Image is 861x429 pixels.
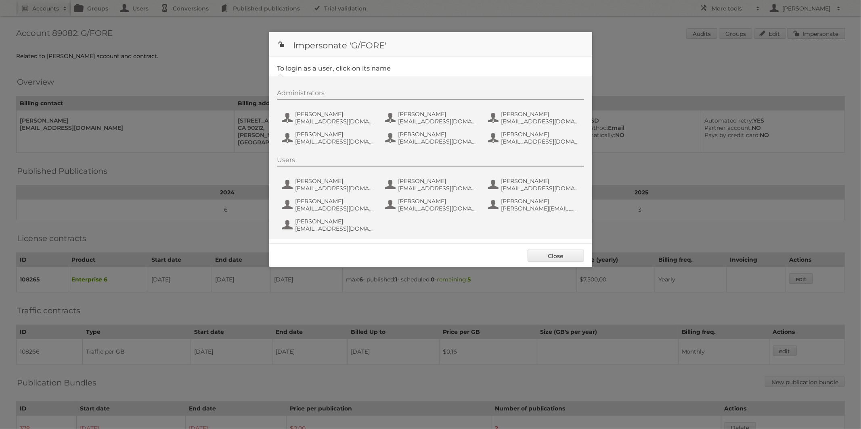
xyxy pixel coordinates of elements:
[277,65,391,72] legend: To login as a user, click on its name
[277,89,584,100] div: Administrators
[501,118,580,125] span: [EMAIL_ADDRESS][DOMAIN_NAME]
[295,205,374,212] span: [EMAIL_ADDRESS][DOMAIN_NAME]
[269,32,592,56] h1: Impersonate 'G/FORE'
[487,110,582,126] button: [PERSON_NAME] [EMAIL_ADDRESS][DOMAIN_NAME]
[501,138,580,145] span: [EMAIL_ADDRESS][DOMAIN_NAME]
[398,198,477,205] span: [PERSON_NAME]
[501,198,580,205] span: [PERSON_NAME]
[277,156,584,167] div: Users
[398,185,477,192] span: [EMAIL_ADDRESS][DOMAIN_NAME]
[501,205,580,212] span: [PERSON_NAME][EMAIL_ADDRESS][DOMAIN_NAME]
[487,177,582,193] button: [PERSON_NAME] [EMAIL_ADDRESS][DOMAIN_NAME]
[295,118,374,125] span: [EMAIL_ADDRESS][DOMAIN_NAME]
[384,110,479,126] button: [PERSON_NAME] [EMAIL_ADDRESS][DOMAIN_NAME]
[487,130,582,146] button: [PERSON_NAME] [EMAIL_ADDRESS][DOMAIN_NAME]
[528,250,584,262] a: Close
[398,131,477,138] span: [PERSON_NAME]
[487,197,582,213] button: [PERSON_NAME] [PERSON_NAME][EMAIL_ADDRESS][DOMAIN_NAME]
[501,110,580,118] span: [PERSON_NAME]
[295,177,374,185] span: [PERSON_NAME]
[281,110,376,126] button: [PERSON_NAME] [EMAIL_ADDRESS][DOMAIN_NAME]
[295,218,374,225] span: [PERSON_NAME]
[281,217,376,233] button: [PERSON_NAME] [EMAIL_ADDRESS][DOMAIN_NAME]
[384,130,479,146] button: [PERSON_NAME] [EMAIL_ADDRESS][DOMAIN_NAME]
[281,197,376,213] button: [PERSON_NAME] [EMAIL_ADDRESS][DOMAIN_NAME]
[398,177,477,185] span: [PERSON_NAME]
[501,185,580,192] span: [EMAIL_ADDRESS][DOMAIN_NAME]
[384,197,479,213] button: [PERSON_NAME] [EMAIL_ADDRESS][DOMAIN_NAME]
[398,138,477,145] span: [EMAIL_ADDRESS][DOMAIN_NAME]
[295,198,374,205] span: [PERSON_NAME]
[398,110,477,118] span: [PERSON_NAME]
[281,130,376,146] button: [PERSON_NAME] [EMAIL_ADDRESS][DOMAIN_NAME]
[398,205,477,212] span: [EMAIL_ADDRESS][DOMAIN_NAME]
[281,177,376,193] button: [PERSON_NAME] [EMAIL_ADDRESS][DOMAIN_NAME]
[295,225,374,232] span: [EMAIL_ADDRESS][DOMAIN_NAME]
[295,138,374,145] span: [EMAIL_ADDRESS][DOMAIN_NAME]
[501,177,580,185] span: [PERSON_NAME]
[384,177,479,193] button: [PERSON_NAME] [EMAIL_ADDRESS][DOMAIN_NAME]
[295,185,374,192] span: [EMAIL_ADDRESS][DOMAIN_NAME]
[295,131,374,138] span: [PERSON_NAME]
[398,118,477,125] span: [EMAIL_ADDRESS][DOMAIN_NAME]
[295,110,374,118] span: [PERSON_NAME]
[501,131,580,138] span: [PERSON_NAME]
